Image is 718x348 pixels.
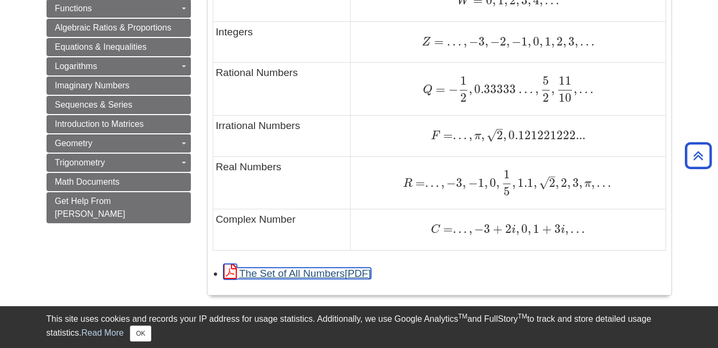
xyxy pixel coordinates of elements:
span: − [445,82,458,96]
span: 2 [460,90,467,105]
span: , [467,128,472,142]
span: . [453,128,456,142]
span: 1 [521,34,528,49]
span: , [575,34,578,49]
span: √ [487,128,497,142]
td: Integers [213,21,351,63]
span: 2 [503,222,512,236]
span: R [403,178,412,190]
span: 2 [549,176,555,190]
span: 1 [504,167,510,181]
sup: TM [518,313,527,320]
span: 3 [478,34,485,49]
a: Imaginary Numbers [47,77,191,95]
span: Logarithms [55,62,97,71]
span: – [549,169,555,184]
button: Close [130,326,151,342]
span: , [462,176,466,190]
span: − [488,34,500,49]
a: Back to Top [681,148,715,163]
span: = [431,34,444,49]
span: , [591,176,595,190]
span: Imaginary Numbers [55,81,130,90]
span: 0.121221222... [506,128,585,142]
span: , [565,222,568,236]
span: , [551,82,554,96]
span: 1 [531,222,539,236]
span: Functions [55,4,92,13]
span: 11 [559,73,572,88]
span: 2 [554,34,563,49]
span: , [496,176,499,190]
span: . [425,176,428,190]
a: Link opens in new window [223,268,371,279]
span: … [516,82,532,96]
td: Rational Numbers [213,63,351,115]
span: 1 [460,73,467,88]
span: , [503,128,506,142]
span: 0 [531,34,539,49]
span: + [539,222,552,236]
span: 3 [456,176,462,190]
span: = [440,128,453,142]
span: + [490,222,503,236]
span: , [574,82,577,96]
a: Geometry [47,134,191,153]
span: … [577,82,593,96]
span: 3 [552,222,561,236]
span: π [472,130,481,142]
span: Z [422,36,431,48]
span: F [431,130,440,142]
span: , [528,34,531,49]
a: Get Help From [PERSON_NAME] [47,192,191,223]
span: − [466,176,477,190]
span: , [461,34,467,49]
span: 2 [559,176,567,190]
span: , [534,176,537,190]
span: − [509,34,521,49]
span: , [506,34,509,49]
span: … [595,176,611,190]
span: 1 [478,176,484,190]
span: , [528,222,531,236]
span: . [428,176,434,190]
span: , [555,176,559,190]
a: Sequences & Series [47,96,191,114]
span: … [578,34,595,49]
a: Introduction to Matrices [47,115,191,133]
span: , [516,222,519,236]
span: Geometry [55,139,92,148]
span: 3 [484,222,490,236]
span: . [453,222,456,236]
span: = [440,222,453,236]
span: 1.1 [515,176,534,190]
span: . [461,128,467,142]
span: √ [539,176,549,190]
div: This site uses cookies and records your IP address for usage statistics. Additionally, we use Goo... [47,313,672,342]
span: . [434,176,439,190]
a: Math Documents [47,173,191,191]
span: Sequences & Series [55,100,133,109]
span: i [561,224,565,236]
span: . [456,128,461,142]
span: 3 [566,34,575,49]
span: Math Documents [55,177,120,186]
span: 0 [488,176,496,190]
span: , [484,176,488,190]
span: − [444,176,456,190]
span: . [456,222,461,236]
td: Complex Number [213,209,351,251]
span: , [512,176,515,190]
span: Algebraic Ratios & Proportions [55,23,172,32]
a: Trigonometry [47,154,191,172]
span: 3 [570,176,579,190]
span: 10 [559,90,572,105]
span: , [567,176,570,190]
span: … [568,222,585,236]
span: … [444,34,461,49]
span: , [551,34,554,49]
span: 2 [543,90,549,105]
a: Equations & Inequalities [47,38,191,56]
span: . [461,222,467,236]
span: , [485,34,488,49]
